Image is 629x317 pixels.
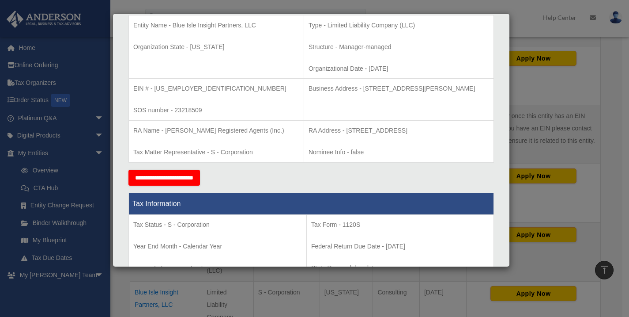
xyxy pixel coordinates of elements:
td: Tax Period Type - Calendar Year [129,215,307,280]
p: State Renewal due date - [311,263,489,274]
p: Entity Name - Blue Isle Insight Partners, LLC [133,20,299,31]
p: EIN # - [US_EMPLOYER_IDENTIFICATION_NUMBER] [133,83,299,94]
p: Federal Return Due Date - [DATE] [311,241,489,252]
p: Year End Month - Calendar Year [133,241,302,252]
p: Type - Limited Liability Company (LLC) [309,20,489,31]
p: RA Address - [STREET_ADDRESS] [309,125,489,136]
p: Tax Status - S - Corporation [133,219,302,230]
p: Tax Matter Representative - S - Corporation [133,147,299,158]
p: Organization State - [US_STATE] [133,42,299,53]
p: Organizational Date - [DATE] [309,63,489,74]
p: Structure - Manager-managed [309,42,489,53]
p: Nominee Info - false [309,147,489,158]
p: RA Name - [PERSON_NAME] Registered Agents (Inc.) [133,125,299,136]
p: SOS number - 23218509 [133,105,299,116]
p: Business Address - [STREET_ADDRESS][PERSON_NAME] [309,83,489,94]
th: Tax Information [129,193,494,215]
p: Tax Form - 1120S [311,219,489,230]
